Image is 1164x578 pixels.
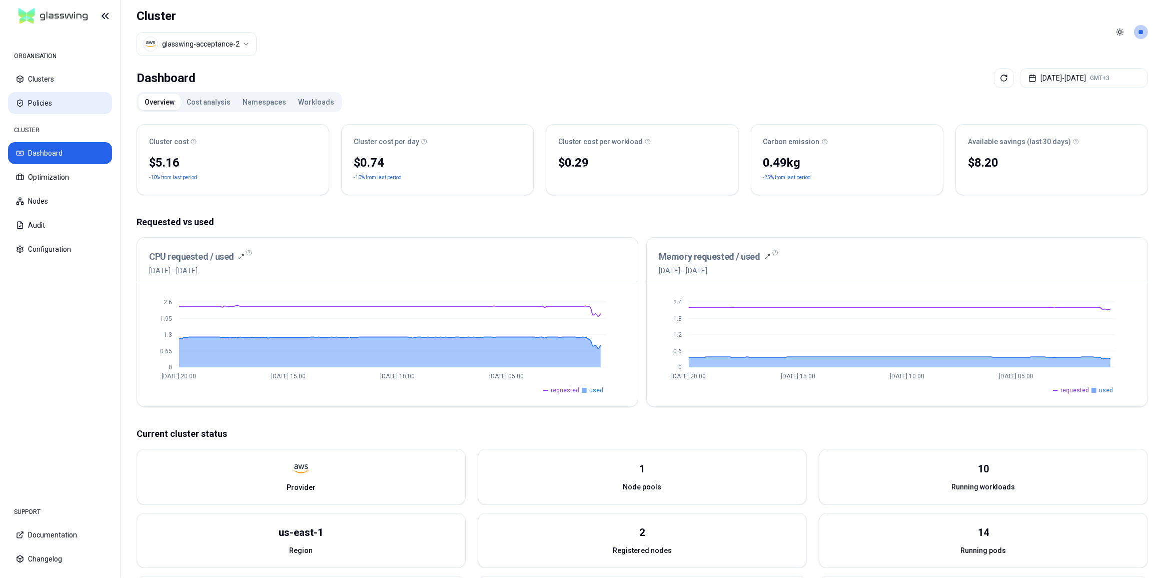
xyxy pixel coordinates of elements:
[978,462,989,476] div: 10
[146,39,156,49] img: aws
[137,427,1148,441] p: Current cluster status
[678,364,682,371] tspan: 0
[164,299,172,306] tspan: 2.6
[952,482,1015,492] span: Running workloads
[137,8,257,24] h1: Cluster
[978,525,989,539] div: 14
[659,266,770,276] span: [DATE] - [DATE]
[8,92,112,114] button: Policies
[613,545,672,555] span: Registered nodes
[640,462,645,476] div: 1
[558,137,726,147] div: Cluster cost per workload
[589,386,603,394] span: used
[763,137,931,147] div: Carbon emission
[558,155,726,171] div: $0.29
[354,155,521,171] div: $0.74
[354,173,402,183] p: -10% from last period
[149,137,317,147] div: Cluster cost
[137,68,196,88] div: Dashboard
[763,155,931,171] div: 0.49 kg
[139,94,181,110] button: Overview
[1020,68,1148,88] button: [DATE]-[DATE]GMT+3
[623,482,662,492] span: Node pools
[673,299,682,306] tspan: 2.4
[8,120,112,140] div: CLUSTER
[763,173,811,183] p: -25% from last period
[1099,386,1113,394] span: used
[294,461,309,476] img: aws
[137,215,1148,229] p: Requested vs used
[551,386,579,394] span: requested
[673,315,682,322] tspan: 1.8
[271,373,306,380] tspan: [DATE] 15:00
[237,94,292,110] button: Namespaces
[160,348,172,355] tspan: 0.65
[162,373,197,380] tspan: [DATE] 20:00
[659,250,760,264] h3: Memory requested / used
[290,545,313,555] span: Region
[968,137,1135,147] div: Available savings (last 30 days)
[781,373,815,380] tspan: [DATE] 15:00
[961,545,1006,555] span: Running pods
[149,155,317,171] div: $5.16
[8,142,112,164] button: Dashboard
[8,548,112,570] button: Changelog
[169,364,172,371] tspan: 0
[890,373,924,380] tspan: [DATE] 10:00
[292,94,340,110] button: Workloads
[1060,386,1089,394] span: requested
[137,32,257,56] button: Select a value
[160,315,172,322] tspan: 1.95
[8,166,112,188] button: Optimization
[287,482,316,492] span: Provider
[8,68,112,90] button: Clusters
[8,190,112,212] button: Nodes
[673,331,682,338] tspan: 1.2
[162,39,240,49] div: glasswing-acceptance-2
[673,348,682,355] tspan: 0.6
[164,331,172,338] tspan: 1.3
[8,502,112,522] div: SUPPORT
[640,525,645,539] div: 2
[8,46,112,66] div: ORGANISATION
[999,373,1033,380] tspan: [DATE] 05:00
[149,173,197,183] p: -10% from last period
[279,525,324,539] div: us-east-1
[149,266,244,276] span: [DATE] - [DATE]
[380,373,415,380] tspan: [DATE] 10:00
[8,238,112,260] button: Configuration
[15,5,92,28] img: GlassWing
[968,155,1135,171] div: $8.20
[8,214,112,236] button: Audit
[1090,74,1109,82] span: GMT+3
[672,373,706,380] tspan: [DATE] 20:00
[181,94,237,110] button: Cost analysis
[149,250,234,264] h3: CPU requested / used
[8,524,112,546] button: Documentation
[354,137,521,147] div: Cluster cost per day
[489,373,524,380] tspan: [DATE] 05:00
